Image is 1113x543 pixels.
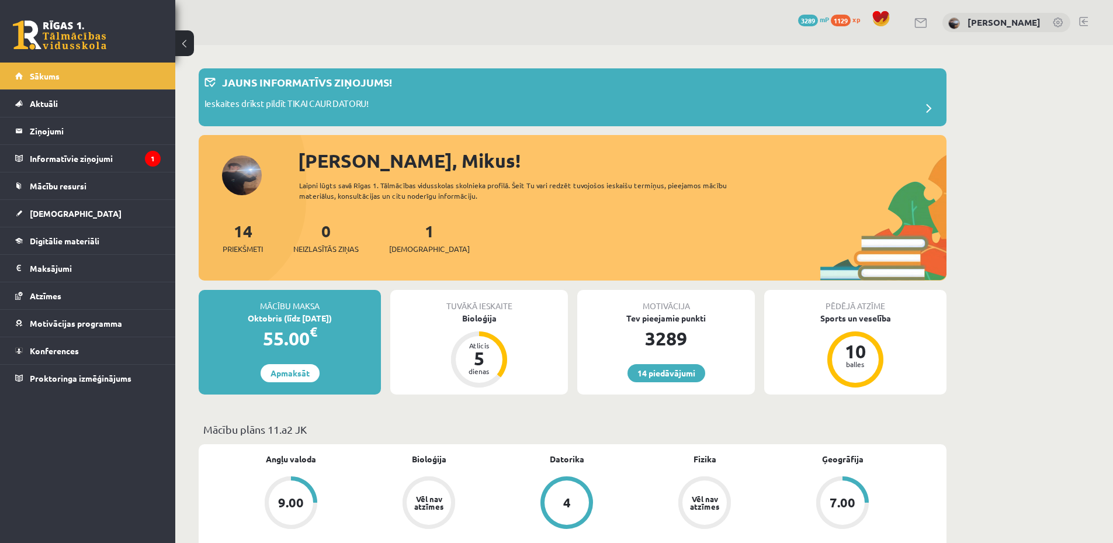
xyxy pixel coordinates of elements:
[30,290,61,301] span: Atzīmes
[293,220,359,255] a: 0Neizlasītās ziņas
[577,324,755,352] div: 3289
[199,290,381,312] div: Mācību maksa
[563,496,571,509] div: 4
[266,453,316,465] a: Angļu valoda
[838,361,873,368] div: balles
[694,453,716,465] a: Fizika
[30,236,99,246] span: Digitālie materiāli
[15,365,161,392] a: Proktoringa izmēģinājums
[852,15,860,24] span: xp
[774,476,911,531] a: 7.00
[30,373,131,383] span: Proktoringa izmēģinājums
[390,312,568,389] a: Bioloģija Atlicis 5 dienas
[15,172,161,199] a: Mācību resursi
[204,74,941,120] a: Jauns informatīvs ziņojums! Ieskaites drīkst pildīt TIKAI CAUR DATORU!
[389,243,470,255] span: [DEMOGRAPHIC_DATA]
[222,476,360,531] a: 9.00
[831,15,851,26] span: 1129
[293,243,359,255] span: Neizlasītās ziņas
[310,323,317,340] span: €
[636,476,774,531] a: Vēl nav atzīmes
[30,98,58,109] span: Aktuāli
[15,145,161,172] a: Informatīvie ziņojumi1
[223,243,263,255] span: Priekšmeti
[831,15,866,24] a: 1129 xp
[15,227,161,254] a: Digitālie materiāli
[968,16,1041,28] a: [PERSON_NAME]
[203,421,942,437] p: Mācību plāns 11.a2 JK
[822,453,864,465] a: Ģeogrāfija
[764,290,946,312] div: Pēdējā atzīme
[764,312,946,389] a: Sports un veselība 10 balles
[199,312,381,324] div: Oktobris (līdz [DATE])
[13,20,106,50] a: Rīgas 1. Tālmācības vidusskola
[30,71,60,81] span: Sākums
[30,255,161,282] legend: Maksājumi
[15,63,161,89] a: Sākums
[30,208,122,219] span: [DEMOGRAPHIC_DATA]
[498,476,636,531] a: 4
[30,145,161,172] legend: Informatīvie ziņojumi
[30,181,86,191] span: Mācību resursi
[15,282,161,309] a: Atzīmes
[764,312,946,324] div: Sports un veselība
[577,290,755,312] div: Motivācija
[360,476,498,531] a: Vēl nav atzīmes
[390,312,568,324] div: Bioloģija
[798,15,818,26] span: 3289
[390,290,568,312] div: Tuvākā ieskaite
[577,312,755,324] div: Tev pieejamie punkti
[688,495,721,510] div: Vēl nav atzīmes
[412,495,445,510] div: Vēl nav atzīmes
[15,337,161,364] a: Konferences
[838,342,873,361] div: 10
[261,364,320,382] a: Apmaksāt
[462,342,497,349] div: Atlicis
[278,496,304,509] div: 9.00
[199,324,381,352] div: 55.00
[30,318,122,328] span: Motivācijas programma
[223,220,263,255] a: 14Priekšmeti
[15,117,161,144] a: Ziņojumi
[948,18,960,29] img: Mikus Pavlauskis
[15,200,161,227] a: [DEMOGRAPHIC_DATA]
[145,151,161,167] i: 1
[389,220,470,255] a: 1[DEMOGRAPHIC_DATA]
[820,15,829,24] span: mP
[204,97,369,113] p: Ieskaites drīkst pildīt TIKAI CAUR DATORU!
[462,349,497,368] div: 5
[299,180,748,201] div: Laipni lūgts savā Rīgas 1. Tālmācības vidusskolas skolnieka profilā. Šeit Tu vari redzēt tuvojošo...
[15,90,161,117] a: Aktuāli
[412,453,446,465] a: Bioloģija
[30,345,79,356] span: Konferences
[830,496,855,509] div: 7.00
[298,147,946,175] div: [PERSON_NAME], Mikus!
[550,453,584,465] a: Datorika
[15,255,161,282] a: Maksājumi
[462,368,497,375] div: dienas
[222,74,392,90] p: Jauns informatīvs ziņojums!
[15,310,161,337] a: Motivācijas programma
[798,15,829,24] a: 3289 mP
[627,364,705,382] a: 14 piedāvājumi
[30,117,161,144] legend: Ziņojumi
